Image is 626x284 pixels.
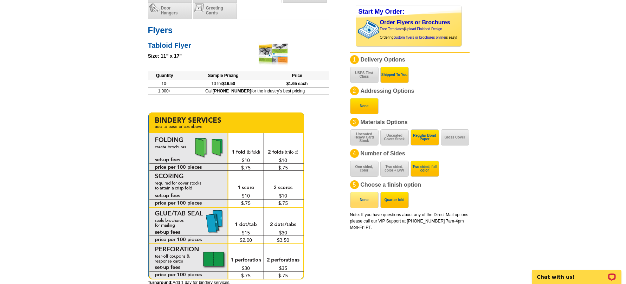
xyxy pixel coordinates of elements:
span: Greeting Cards [206,6,223,15]
div: 3 [350,118,359,127]
div: 5 [350,180,359,189]
a: Upload Finished Design [405,27,442,31]
div: Note: If you have questions about any of the Direct Mail options please call our VIP Support at [... [350,212,470,231]
span: Materials Options [361,119,408,125]
button: Shipped To You [380,67,409,83]
img: doorhangers.png [149,4,160,12]
button: One sided, color [350,161,379,177]
span: | Ordering is easy! [380,27,457,39]
h2: Tabloid Flyer [148,39,329,50]
th: Price [265,71,329,80]
div: Size: 11" x 17" [148,52,329,60]
span: Delivery Options [361,57,405,63]
span: $16.50 [222,81,235,86]
button: Uncoated Cover Stock [380,129,409,146]
button: Uncoated Heavy Card Stock [350,129,379,146]
a: Order Flyers or Brochures [380,19,450,25]
td: 1,000+ [148,87,181,95]
td: 10 for [181,80,265,87]
img: greetingcards.png [194,4,205,12]
img: background image for brochures and flyers arrow [356,18,362,41]
h1: Flyers [148,26,329,34]
b: [PHONE_NUMBER] [213,89,251,93]
div: 4 [350,149,359,158]
div: 1 [350,55,359,64]
button: Gloss Cover [441,129,469,146]
a: custom flyers or brochures online [393,35,445,39]
td: Call for the industry's best pricing [181,87,329,95]
button: USPS First Class [350,67,379,83]
div: 2 [350,86,359,95]
button: Two sided, full color [411,161,439,177]
img: bindery services pricing [148,112,304,279]
td: 10- [148,80,181,87]
th: Sample Pricing [181,71,265,80]
th: Quantity [148,71,181,80]
iframe: LiveChat chat widget [527,262,626,284]
button: Regular Bond Paper [411,129,439,146]
span: $1.65 each [286,81,308,86]
img: stack of brochures with custom content [358,18,383,41]
span: Number of Sides [361,150,405,156]
button: None [350,98,379,114]
span: Door Hangers [161,6,178,15]
button: Quarter fold [380,192,409,208]
span: Choose a finish option [361,182,421,188]
a: Free Templates [380,27,404,31]
button: None [350,192,379,208]
button: Two sided, color + B/W [380,161,409,177]
div: Start My Order: [356,6,462,18]
span: Addressing Options [361,88,414,94]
